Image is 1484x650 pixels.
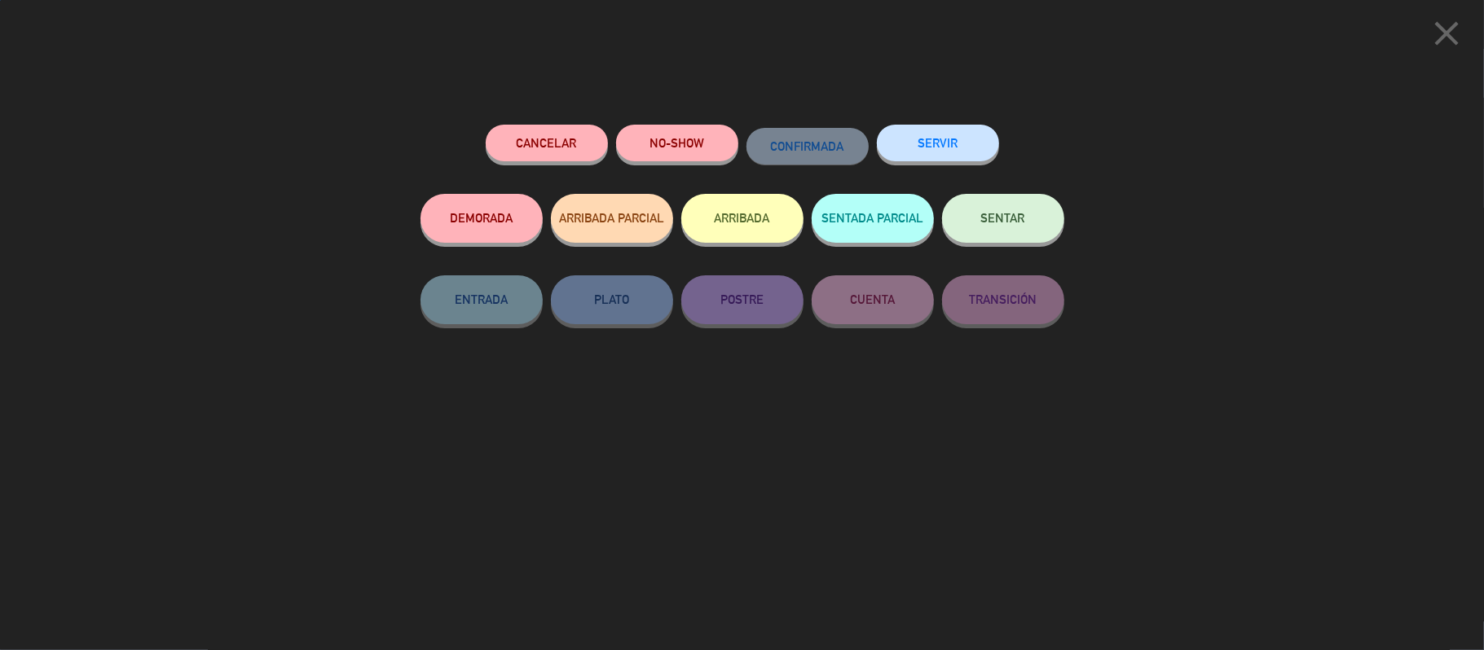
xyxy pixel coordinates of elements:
[616,125,738,161] button: NO-SHOW
[551,194,673,243] button: ARRIBADA PARCIAL
[981,211,1025,225] span: SENTAR
[1426,13,1467,54] i: close
[486,125,608,161] button: Cancelar
[942,275,1064,324] button: TRANSICIÓN
[681,194,804,243] button: ARRIBADA
[942,194,1064,243] button: SENTAR
[421,194,543,243] button: DEMORADA
[771,139,844,153] span: CONFIRMADA
[551,275,673,324] button: PLATO
[559,211,664,225] span: ARRIBADA PARCIAL
[1421,12,1472,60] button: close
[812,275,934,324] button: CUENTA
[421,275,543,324] button: ENTRADA
[681,275,804,324] button: POSTRE
[812,194,934,243] button: SENTADA PARCIAL
[877,125,999,161] button: SERVIR
[746,128,869,165] button: CONFIRMADA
